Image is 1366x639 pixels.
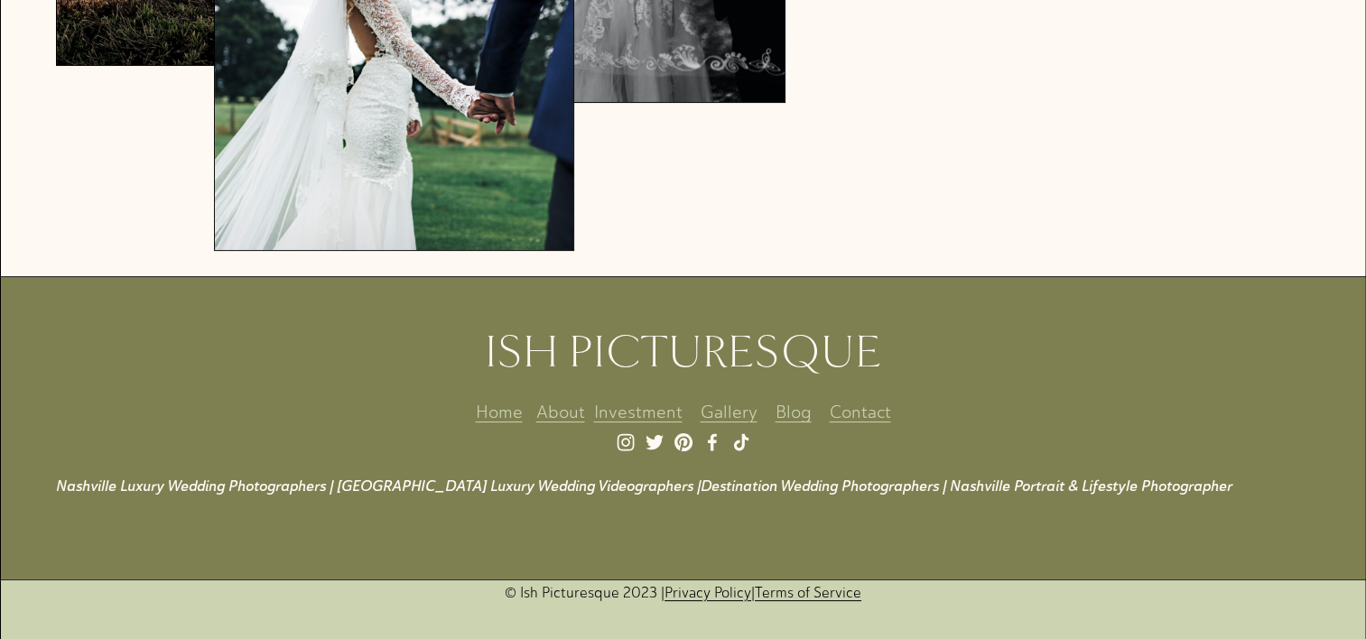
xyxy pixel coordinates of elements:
[776,396,812,428] a: Blog
[755,580,861,607] a: Terms of Service
[214,580,1153,607] p: © Ish Picturesque 2023 | |
[594,396,683,428] a: Investment
[476,396,523,428] a: Home
[664,580,751,607] a: Privacy Policy
[536,396,585,428] a: About
[830,396,891,428] a: Contact
[701,396,757,428] a: Gallery
[56,477,1232,495] em: Nashville Luxury Wedding Photographers | [GEOGRAPHIC_DATA] Luxury Wedding Videographers |Destinat...
[424,322,942,383] h2: ISH PICTURESQUE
